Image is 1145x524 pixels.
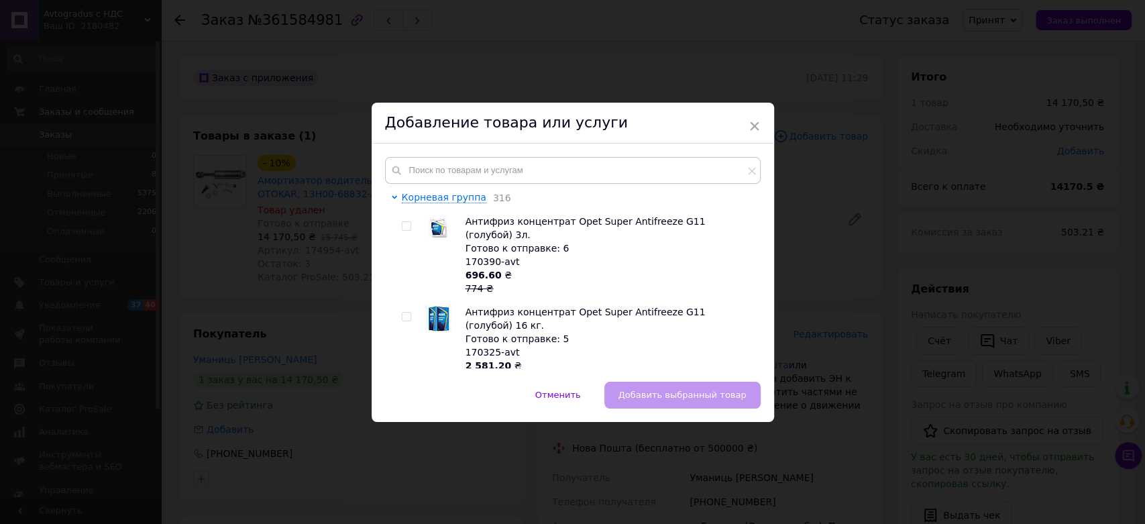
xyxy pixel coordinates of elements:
span: Корневая группа [402,192,486,203]
div: Добавление товара или услуги [372,103,774,144]
button: Отменить [521,382,595,409]
span: Антифриз концентрат Opet Super Antifreeze G11 (голубой) 3л. [466,216,706,240]
span: Антифриз концентрат Opet Super Antifreeze G11 (голубой) 16 кг. [466,307,706,331]
input: Поиск по товарам и услугам [385,157,761,184]
span: × [749,115,761,138]
b: 2 581.20 [466,360,512,371]
span: 316 [486,193,511,203]
img: Антифриз концентрат Opet Super Antifreeze G11 (голубой) 3л. [429,215,449,241]
div: ₴ [466,359,753,386]
span: 170390-avt [466,256,520,267]
span: 170325-avt [466,347,520,358]
div: ₴ [466,268,753,295]
b: 696.60 [466,270,502,280]
div: Готово к отправке: 6 [466,242,753,255]
span: Отменить [535,390,581,400]
div: Готово к отправке: 5 [466,332,753,346]
span: 774 ₴ [466,283,494,294]
img: Антифриз концентрат Opet Super Antifreeze G11 (голубой) 16 кг. [425,305,452,332]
